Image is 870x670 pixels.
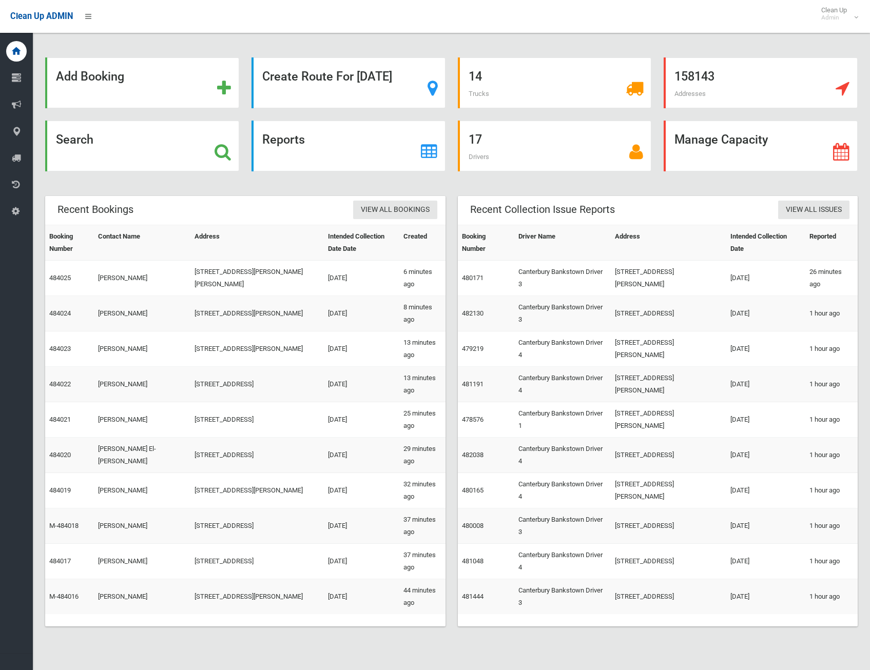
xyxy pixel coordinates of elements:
[49,557,71,565] a: 484017
[324,544,399,579] td: [DATE]
[94,438,190,473] td: [PERSON_NAME] El-[PERSON_NAME]
[458,200,627,220] header: Recent Collection Issue Reports
[611,473,726,508] td: [STREET_ADDRESS][PERSON_NAME]
[94,473,190,508] td: [PERSON_NAME]
[674,69,714,84] strong: 158143
[514,225,611,261] th: Driver Name
[324,473,399,508] td: [DATE]
[726,508,805,544] td: [DATE]
[399,438,446,473] td: 29 minutes ago
[49,451,71,459] a: 484020
[262,69,392,84] strong: Create Route For [DATE]
[611,331,726,367] td: [STREET_ADDRESS][PERSON_NAME]
[805,367,858,402] td: 1 hour ago
[664,121,858,171] a: Manage Capacity
[611,402,726,438] td: [STREET_ADDRESS][PERSON_NAME]
[805,508,858,544] td: 1 hour ago
[49,486,71,494] a: 484019
[458,57,652,108] a: 14 Trucks
[324,296,399,331] td: [DATE]
[324,438,399,473] td: [DATE]
[514,402,611,438] td: Canterbury Bankstown Driver 1
[611,225,726,261] th: Address
[726,438,805,473] td: [DATE]
[462,345,484,352] a: 479219
[190,225,324,261] th: Address
[94,225,190,261] th: Contact Name
[190,367,324,402] td: [STREET_ADDRESS]
[399,296,446,331] td: 8 minutes ago
[664,57,858,108] a: 158143 Addresses
[49,380,71,388] a: 484022
[514,579,611,615] td: Canterbury Bankstown Driver 3
[324,579,399,615] td: [DATE]
[462,416,484,423] a: 478576
[805,402,858,438] td: 1 hour ago
[190,508,324,544] td: [STREET_ADDRESS]
[726,473,805,508] td: [DATE]
[94,367,190,402] td: [PERSON_NAME]
[514,331,611,367] td: Canterbury Bankstown Driver 4
[94,579,190,615] td: [PERSON_NAME]
[324,402,399,438] td: [DATE]
[353,201,437,220] a: View All Bookings
[805,261,858,296] td: 26 minutes ago
[190,296,324,331] td: [STREET_ADDRESS][PERSON_NAME]
[514,508,611,544] td: Canterbury Bankstown Driver 3
[252,121,446,171] a: Reports
[324,225,399,261] th: Intended Collection Date Date
[462,380,484,388] a: 481191
[611,367,726,402] td: [STREET_ADDRESS][PERSON_NAME]
[611,296,726,331] td: [STREET_ADDRESS]
[324,367,399,402] td: [DATE]
[190,473,324,508] td: [STREET_ADDRESS][PERSON_NAME]
[462,593,484,600] a: 481444
[10,11,73,21] span: Clean Up ADMIN
[726,296,805,331] td: [DATE]
[816,6,857,22] span: Clean Up
[45,225,94,261] th: Booking Number
[726,261,805,296] td: [DATE]
[514,544,611,579] td: Canterbury Bankstown Driver 4
[190,438,324,473] td: [STREET_ADDRESS]
[399,261,446,296] td: 6 minutes ago
[805,579,858,615] td: 1 hour ago
[514,261,611,296] td: Canterbury Bankstown Driver 3
[45,200,146,220] header: Recent Bookings
[726,331,805,367] td: [DATE]
[56,69,124,84] strong: Add Booking
[399,508,446,544] td: 37 minutes ago
[462,309,484,317] a: 482130
[726,544,805,579] td: [DATE]
[462,522,484,529] a: 480008
[399,367,446,402] td: 13 minutes ago
[49,274,71,282] a: 484025
[805,225,858,261] th: Reported
[469,132,482,147] strong: 17
[514,438,611,473] td: Canterbury Bankstown Driver 4
[469,90,489,97] span: Trucks
[94,508,190,544] td: [PERSON_NAME]
[674,90,706,97] span: Addresses
[469,153,489,161] span: Drivers
[462,274,484,282] a: 480171
[94,296,190,331] td: [PERSON_NAME]
[45,57,239,108] a: Add Booking
[726,367,805,402] td: [DATE]
[49,593,79,600] a: M-484016
[611,438,726,473] td: [STREET_ADDRESS]
[778,201,849,220] a: View All Issues
[462,451,484,459] a: 482038
[469,69,482,84] strong: 14
[805,296,858,331] td: 1 hour ago
[514,367,611,402] td: Canterbury Bankstown Driver 4
[56,132,93,147] strong: Search
[805,331,858,367] td: 1 hour ago
[45,121,239,171] a: Search
[611,579,726,615] td: [STREET_ADDRESS]
[458,121,652,171] a: 17 Drivers
[94,544,190,579] td: [PERSON_NAME]
[49,309,71,317] a: 484024
[252,57,446,108] a: Create Route For [DATE]
[399,579,446,615] td: 44 minutes ago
